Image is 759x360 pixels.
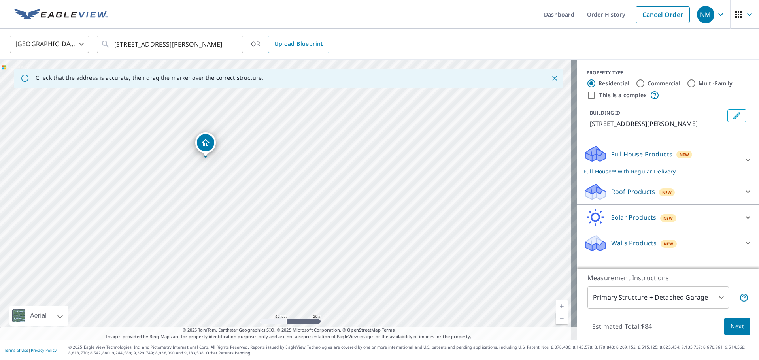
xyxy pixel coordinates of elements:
[636,6,690,23] a: Cancel Order
[587,286,729,309] div: Primary Structure + Detached Garage
[590,109,620,116] p: BUILDING ID
[697,6,714,23] div: NM
[251,36,329,53] div: OR
[739,293,749,302] span: Your report will include the primary structure and a detached garage if one exists.
[587,69,750,76] div: PROPERTY TYPE
[9,306,68,326] div: Aerial
[36,74,263,81] p: Check that the address is accurate, then drag the marker over the correct structure.
[586,318,658,335] p: Estimated Total: $84
[28,306,49,326] div: Aerial
[680,151,689,158] span: New
[724,318,750,335] button: Next
[347,327,380,333] a: OpenStreetMap
[663,215,673,221] span: New
[662,189,672,196] span: New
[583,234,753,253] div: Walls ProductsNew
[556,300,568,312] a: Current Level 19, Zoom In
[583,182,753,201] div: Roof ProductsNew
[599,91,647,99] label: This is a complex
[31,347,57,353] a: Privacy Policy
[731,322,744,332] span: Next
[4,348,57,352] p: |
[611,149,672,159] p: Full House Products
[611,238,657,248] p: Walls Products
[114,33,227,55] input: Search by address or latitude-longitude
[556,312,568,324] a: Current Level 19, Zoom Out
[268,36,329,53] a: Upload Blueprint
[590,119,724,128] p: [STREET_ADDRESS][PERSON_NAME]
[382,327,395,333] a: Terms
[587,273,749,283] p: Measurement Instructions
[727,109,746,122] button: Edit building 1
[648,79,680,87] label: Commercial
[664,241,674,247] span: New
[611,187,655,196] p: Roof Products
[14,9,108,21] img: EV Logo
[699,79,733,87] label: Multi-Family
[68,344,755,356] p: © 2025 Eagle View Technologies, Inc. and Pictometry International Corp. All Rights Reserved. Repo...
[4,347,28,353] a: Terms of Use
[183,327,395,334] span: © 2025 TomTom, Earthstar Geographics SIO, © 2025 Microsoft Corporation, ©
[583,208,753,227] div: Solar ProductsNew
[599,79,629,87] label: Residential
[611,213,656,222] p: Solar Products
[274,39,323,49] span: Upload Blueprint
[549,73,560,83] button: Close
[583,167,738,175] p: Full House™ with Regular Delivery
[10,33,89,55] div: [GEOGRAPHIC_DATA]
[583,145,753,175] div: Full House ProductsNewFull House™ with Regular Delivery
